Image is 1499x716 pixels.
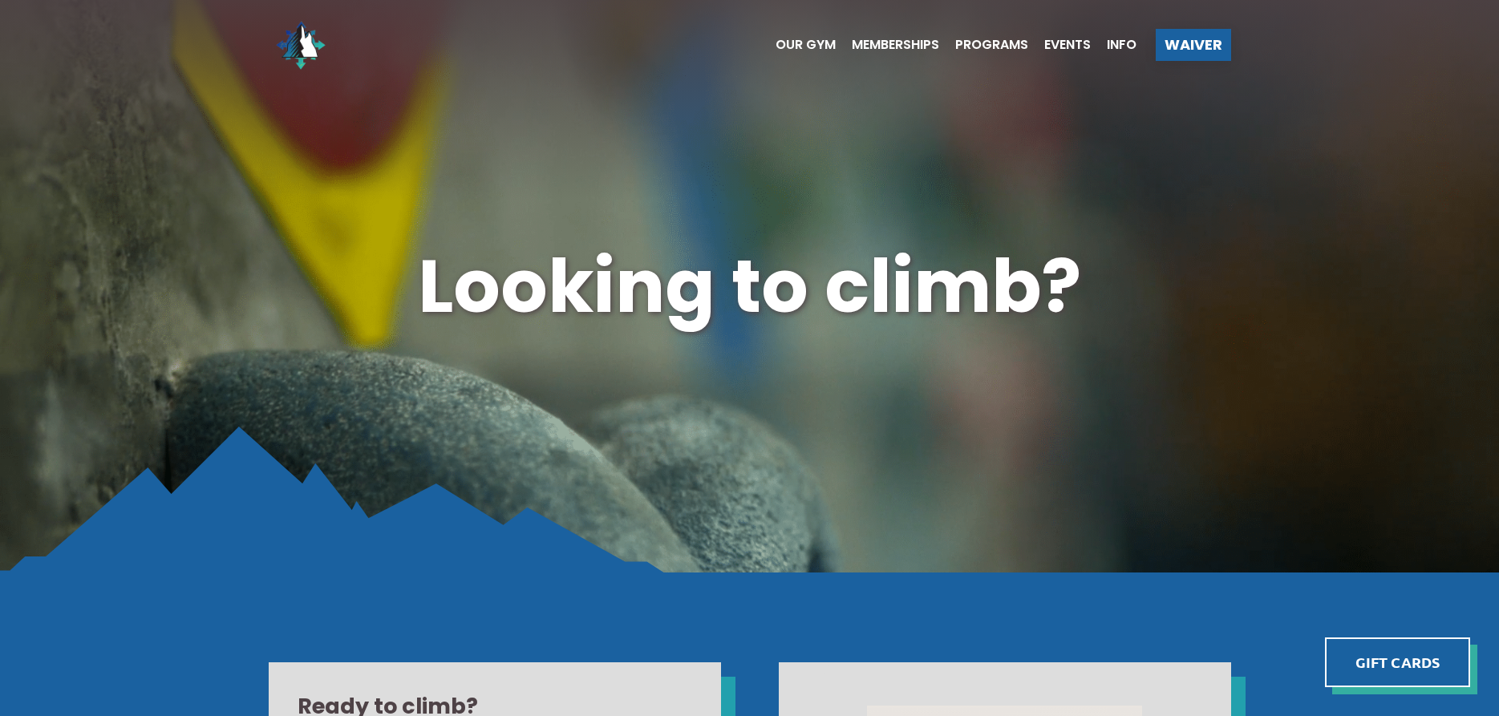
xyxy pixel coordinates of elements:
a: Info [1091,38,1136,51]
a: Programs [939,38,1028,51]
img: North Wall Logo [269,13,333,77]
span: Programs [955,38,1028,51]
span: Waiver [1165,38,1222,52]
span: Events [1044,38,1091,51]
h1: Looking to climb? [269,235,1231,338]
span: Info [1107,38,1136,51]
a: Our Gym [760,38,836,51]
a: Events [1028,38,1091,51]
span: Memberships [852,38,939,51]
span: Our Gym [776,38,836,51]
a: Waiver [1156,29,1231,61]
a: Memberships [836,38,939,51]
